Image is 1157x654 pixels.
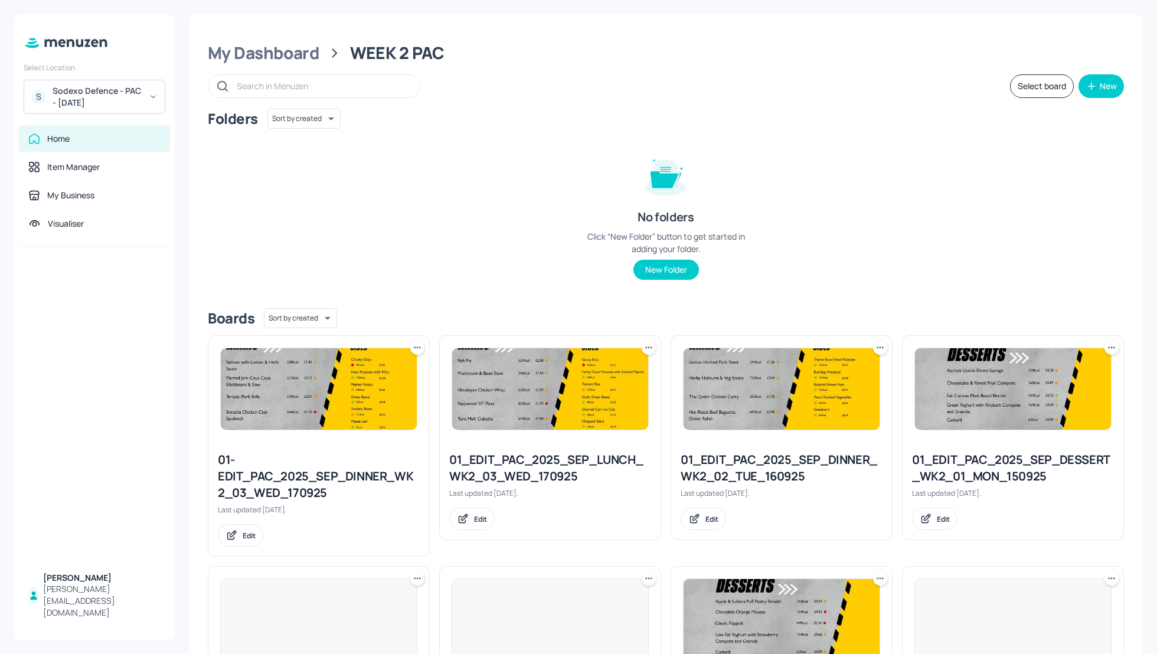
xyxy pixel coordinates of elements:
[633,260,699,280] button: New Folder
[43,572,161,584] div: [PERSON_NAME]
[208,109,258,128] div: Folders
[681,488,883,498] div: Last updated [DATE].
[681,452,883,485] div: 01_EDIT_PAC_2025_SEP_DINNER_WK2_02_TUE_160925
[350,42,444,64] div: WEEK 2 PAC
[1078,74,1124,98] button: New
[237,77,408,94] input: Search in Menuzen
[452,348,648,430] img: 2025-09-17-1758105418787k9o7nqsoenn.jpeg
[43,583,161,619] div: [PERSON_NAME][EMAIL_ADDRESS][DOMAIN_NAME]
[638,209,694,225] div: No folders
[47,133,70,145] div: Home
[705,514,718,524] div: Edit
[24,63,165,73] div: Select Location
[1100,82,1117,90] div: New
[47,189,94,201] div: My Business
[912,488,1114,498] div: Last updated [DATE].
[912,452,1114,485] div: 01_EDIT_PAC_2025_SEP_DESSERT_WK2_01_MON_150925
[267,107,341,130] div: Sort by created
[449,452,651,485] div: 01_EDIT_PAC_2025_SEP_LUNCH_WK2_03_WED_170925
[1010,74,1074,98] button: Select board
[577,230,754,255] div: Click “New Folder” button to get started in adding your folder.
[636,145,695,204] img: folder-empty
[208,42,319,64] div: My Dashboard
[915,348,1111,430] img: 2025-09-15-17579287047806h9o4olbkb.jpeg
[218,505,420,515] div: Last updated [DATE].
[474,514,487,524] div: Edit
[264,306,337,330] div: Sort by created
[53,85,142,109] div: Sodexo Defence - PAC - [DATE]
[208,309,254,328] div: Boards
[684,348,880,430] img: 2025-09-16-1758032577685d0z3pml3ki8.jpeg
[221,348,417,430] img: 2025-09-17-1758117382370skt8kmtgni.jpeg
[47,161,100,173] div: Item Manager
[937,514,950,524] div: Edit
[48,218,84,230] div: Visualiser
[243,531,256,541] div: Edit
[31,90,45,104] div: S
[218,452,420,501] div: 01-EDIT_PAC_2025_SEP_DINNER_WK2_03_WED_170925
[449,488,651,498] div: Last updated [DATE].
